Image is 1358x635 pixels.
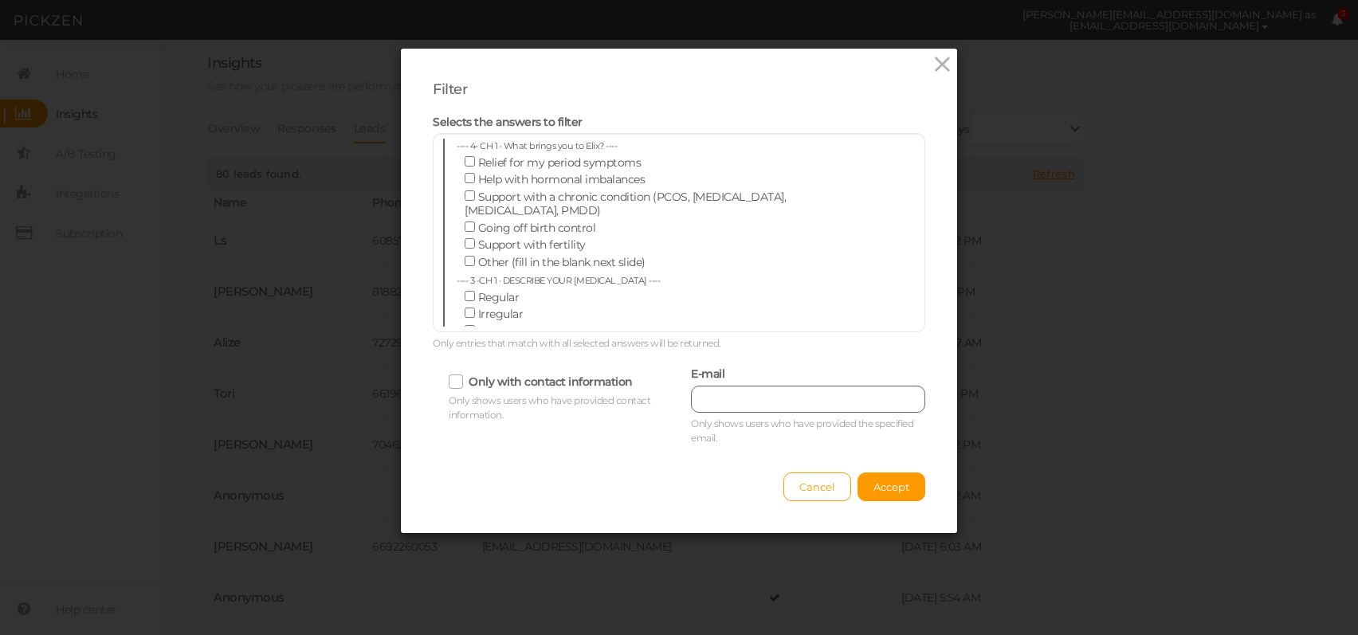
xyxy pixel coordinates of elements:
span: I don't currently get a period [478,324,626,339]
span: ---- 4- CH 1 · What brings you to Elix? ---- [457,140,617,151]
span: Other (fill in the blank next slide) [478,255,646,269]
span: Help with hormonal imbalances [478,172,646,186]
input: Help with hormonal imbalances [465,173,475,183]
span: Support with fertility [478,237,586,252]
span: Only entries that match with all selected answers will be returned. [433,337,721,349]
input: Going off birth control [465,221,475,232]
input: I don't currently get a period [465,325,475,335]
span: Regular [478,290,520,304]
span: Support with a chronic condition (PCOS, [MEDICAL_DATA], [MEDICAL_DATA], PMDD) [465,190,786,218]
input: Regular [465,291,475,301]
span: ---- 3 -CH 1 · DESCRIBE YOUR [MEDICAL_DATA] ---- [457,275,660,286]
span: Irregular [478,307,524,321]
span: Cancel [799,480,835,493]
span: Accept [873,480,909,493]
span: Only shows users who have provided the specified email. [691,417,913,444]
button: Accept [858,472,925,501]
input: Other (fill in the blank next slide) [465,256,475,266]
span: Filter [433,80,467,98]
label: Only with contact information [469,374,633,389]
input: Irregular [465,308,475,318]
input: Relief for my period symptoms [465,156,475,167]
span: Relief for my period symptoms [478,155,642,170]
label: E-mail [691,367,724,382]
span: Going off birth control [478,221,596,235]
span: Only shows users who have provided contact information. [449,394,650,421]
input: Support with fertility [465,238,475,249]
input: Support with a chronic condition (PCOS, [MEDICAL_DATA], [MEDICAL_DATA], PMDD) [465,190,475,201]
button: Cancel [783,472,851,501]
span: Selects the answers to filter [433,115,583,129]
